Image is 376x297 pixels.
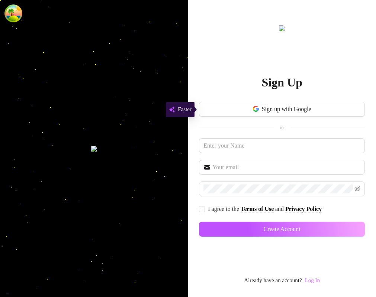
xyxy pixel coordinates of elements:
span: Create Account [264,226,301,233]
span: eye-invisible [354,186,360,192]
button: Create Account [199,222,365,237]
span: Faster [178,105,192,114]
input: Your email [212,163,360,172]
span: Already have an account? [244,276,302,285]
h2: Sign Up [262,75,302,90]
a: Terms of Use [241,206,274,213]
img: svg%3e [169,105,175,114]
a: Privacy Policy [285,206,322,213]
a: Log In [305,276,320,285]
strong: Terms of Use [241,206,274,212]
img: signup-background.svg [91,146,97,152]
span: Sign up with Google [262,106,311,113]
span: and [275,206,285,212]
input: Enter your Name [199,138,365,153]
span: or [280,124,285,130]
span: I agree to the [208,206,241,212]
a: Log In [305,277,320,283]
img: logo.svg [279,25,285,31]
button: Sign up with Google [199,102,365,117]
strong: Privacy Policy [285,206,322,212]
button: Open Tanstack query devtools [6,6,21,21]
